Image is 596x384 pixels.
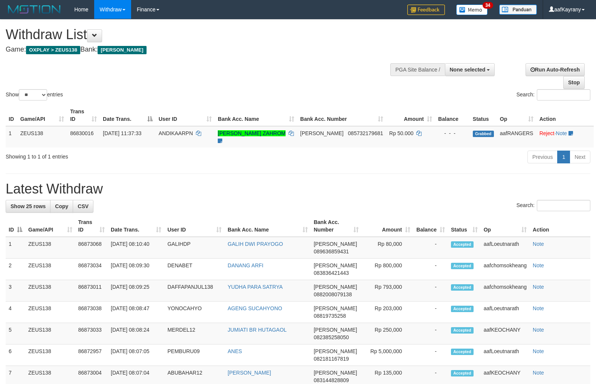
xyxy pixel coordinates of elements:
td: 1 [6,237,25,259]
a: 1 [557,151,570,163]
label: Search: [517,200,590,211]
span: Copy 089636859431 to clipboard [314,248,349,254]
a: Previous [527,151,558,163]
img: MOTION_logo.png [6,4,63,15]
a: JUMIATI BR HUTAGAOL [228,327,287,333]
span: [PERSON_NAME] [314,284,357,290]
a: Next [570,151,590,163]
th: ID: activate to sort column descending [6,215,25,237]
a: ANES [228,348,242,354]
th: Date Trans.: activate to sort column ascending [108,215,164,237]
td: ZEUS138 [25,280,75,302]
span: [PERSON_NAME] [300,130,344,136]
td: ZEUS138 [25,344,75,366]
th: Balance: activate to sort column ascending [413,215,448,237]
span: Grabbed [473,131,494,137]
a: GALIH DWI PRAYOGO [228,241,283,247]
td: GALIHDP [164,237,225,259]
th: Amount: activate to sort column ascending [386,105,435,126]
td: - [413,280,448,302]
span: Copy 085732179681 to clipboard [348,130,383,136]
td: ZEUS138 [25,237,75,259]
a: AGENG SUCAHYONO [228,305,282,311]
td: 86872957 [75,344,108,366]
td: Rp 800,000 [362,259,413,280]
input: Search: [537,89,590,101]
select: Showentries [19,89,47,101]
span: Accepted [451,263,474,269]
h4: Game: Bank: [6,46,390,53]
span: Accepted [451,306,474,312]
td: 1 [6,126,17,148]
span: 34 [483,2,493,9]
a: CSV [73,200,93,213]
span: Accepted [451,327,474,334]
th: Status: activate to sort column ascending [448,215,481,237]
span: CSV [78,203,89,209]
td: - [413,237,448,259]
td: - [413,259,448,280]
td: 86873033 [75,323,108,344]
td: 2 [6,259,25,280]
input: Search: [537,200,590,211]
th: Balance [435,105,470,126]
a: Note [533,348,544,354]
div: Showing 1 to 1 of 1 entries [6,150,243,160]
a: Copy [50,200,73,213]
span: ANDIKAARPN [159,130,193,136]
th: Op: activate to sort column ascending [497,105,536,126]
a: Note [533,370,544,376]
td: aafchomsokheang [481,280,530,302]
img: Button%20Memo.svg [456,5,488,15]
img: Feedback.jpg [407,5,445,15]
th: Date Trans.: activate to sort column descending [100,105,156,126]
th: Trans ID: activate to sort column ascending [75,215,108,237]
td: [DATE] 08:07:05 [108,344,164,366]
span: Rp 50.000 [389,130,414,136]
th: Action [536,105,594,126]
td: Rp 5,000,000 [362,344,413,366]
td: - [413,344,448,366]
td: - [413,323,448,344]
td: 3 [6,280,25,302]
span: [PERSON_NAME] [314,305,357,311]
td: aafchomsokheang [481,259,530,280]
span: Accepted [451,370,474,376]
td: 86873011 [75,280,108,302]
span: Copy 08819735258 to clipboard [314,313,346,319]
th: Action [530,215,590,237]
td: Rp 250,000 [362,323,413,344]
span: Copy 082385258050 to clipboard [314,334,349,340]
td: [DATE] 08:08:24 [108,323,164,344]
td: · [536,126,594,148]
td: Rp 203,000 [362,302,413,323]
a: Show 25 rows [6,200,50,213]
span: Accepted [451,349,474,355]
a: Stop [563,76,585,89]
td: DENABET [164,259,225,280]
a: Note [533,305,544,311]
td: 4 [6,302,25,323]
span: OXPLAY > ZEUS138 [26,46,80,54]
a: Run Auto-Refresh [526,63,585,76]
td: [DATE] 08:08:47 [108,302,164,323]
div: - - - [438,130,467,137]
span: Copy 082181167819 to clipboard [314,356,349,362]
td: 86873068 [75,237,108,259]
span: [DATE] 11:37:33 [103,130,141,136]
td: - [413,302,448,323]
th: Game/API: activate to sort column ascending [17,105,67,126]
a: Reject [539,130,555,136]
td: [DATE] 08:10:40 [108,237,164,259]
td: Rp 80,000 [362,237,413,259]
a: YUDHA PARA SATRYA [228,284,283,290]
span: Accepted [451,284,474,291]
a: DANANG ARFI [228,262,263,268]
th: Bank Acc. Name: activate to sort column ascending [225,215,310,237]
img: panduan.png [499,5,537,15]
td: 86873038 [75,302,108,323]
a: Note [533,241,544,247]
th: User ID: activate to sort column ascending [156,105,215,126]
td: ZEUS138 [25,259,75,280]
th: Trans ID: activate to sort column ascending [67,105,100,126]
